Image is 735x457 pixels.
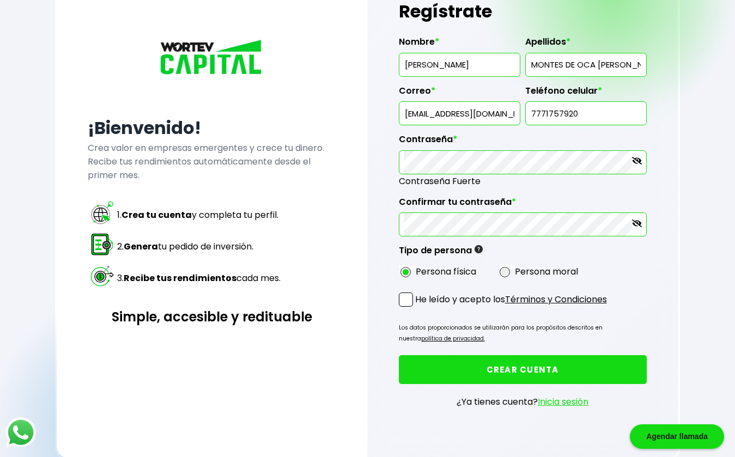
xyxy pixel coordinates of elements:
[399,245,483,261] label: Tipo de persona
[415,293,607,306] p: He leído y acepto los
[399,36,520,53] label: Nombre
[399,322,647,344] p: Los datos proporcionados se utilizarán para los propósitos descritos en nuestra
[399,355,647,384] button: CREAR CUENTA
[89,200,115,226] img: paso 1
[630,424,724,449] div: Agendar llamada
[399,86,520,102] label: Correo
[88,141,336,182] p: Crea valor en empresas emergentes y crece tu dinero. Recibe tus rendimientos automáticamente desd...
[157,38,266,78] img: logo_wortev_capital
[530,102,642,125] input: 10 dígitos
[88,307,336,326] h3: Simple, accesible y redituable
[5,417,36,448] img: logos_whatsapp-icon.242b2217.svg
[124,272,236,284] strong: Recibe tus rendimientos
[399,174,647,188] span: Contraseña Fuerte
[117,263,281,293] td: 3. cada mes.
[525,36,647,53] label: Apellidos
[525,86,647,102] label: Teléfono celular
[89,263,115,289] img: paso 3
[475,245,483,253] img: gfR76cHglkPwleuBLjWdxeZVvX9Wp6JBDmjRYY8JYDQn16A2ICN00zLTgIroGa6qie5tIuWH7V3AapTKqzv+oMZsGfMUqL5JM...
[117,231,281,261] td: 2. tu pedido de inversión.
[399,134,647,150] label: Contraseña
[88,115,336,141] h2: ¡Bienvenido!
[515,265,578,278] label: Persona moral
[416,265,476,278] label: Persona física
[404,102,515,125] input: inversionista@gmail.com
[122,209,192,221] strong: Crea tu cuenta
[538,395,588,408] a: Inicia sesión
[117,199,281,230] td: 1. y completa tu perfil.
[124,240,158,253] strong: Genera
[421,334,485,343] a: política de privacidad.
[89,231,115,257] img: paso 2
[399,197,647,213] label: Confirmar tu contraseña
[505,293,607,306] a: Términos y Condiciones
[457,395,588,409] p: ¿Ya tienes cuenta?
